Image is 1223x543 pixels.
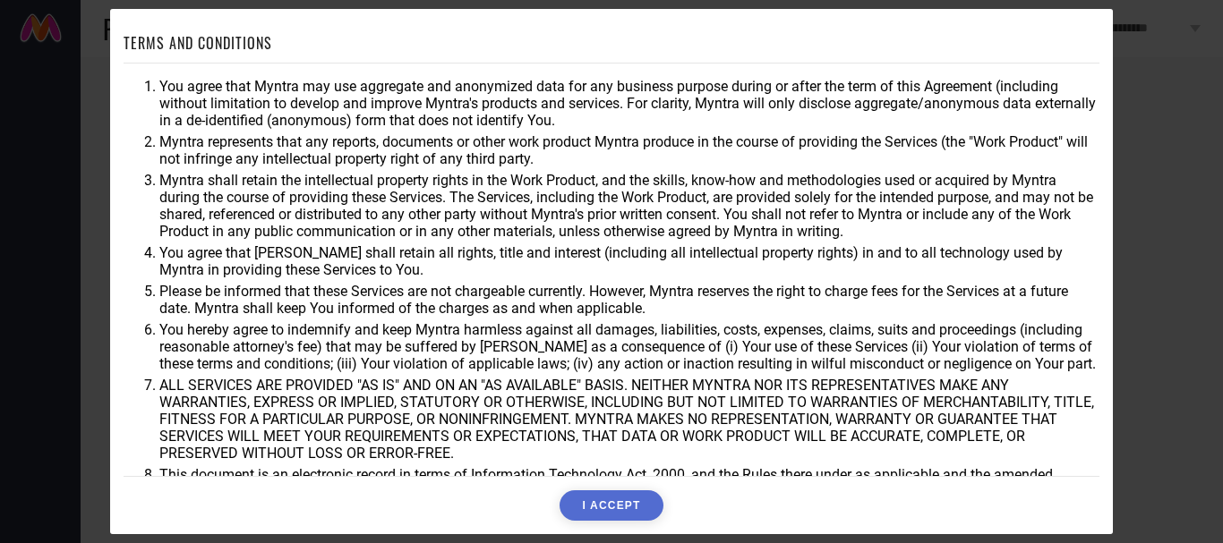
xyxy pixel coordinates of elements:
[124,32,272,54] h1: TERMS AND CONDITIONS
[159,78,1099,129] li: You agree that Myntra may use aggregate and anonymized data for any business purpose during or af...
[159,466,1099,517] li: This document is an electronic record in terms of Information Technology Act, 2000, and the Rules...
[560,490,663,521] button: I ACCEPT
[159,172,1099,240] li: Myntra shall retain the intellectual property rights in the Work Product, and the skills, know-ho...
[159,377,1099,462] li: ALL SERVICES ARE PROVIDED "AS IS" AND ON AN "AS AVAILABLE" BASIS. NEITHER MYNTRA NOR ITS REPRESEN...
[159,321,1099,372] li: You hereby agree to indemnify and keep Myntra harmless against all damages, liabilities, costs, e...
[159,283,1099,317] li: Please be informed that these Services are not chargeable currently. However, Myntra reserves the...
[159,244,1099,278] li: You agree that [PERSON_NAME] shall retain all rights, title and interest (including all intellect...
[159,133,1099,167] li: Myntra represents that any reports, documents or other work product Myntra produce in the course ...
